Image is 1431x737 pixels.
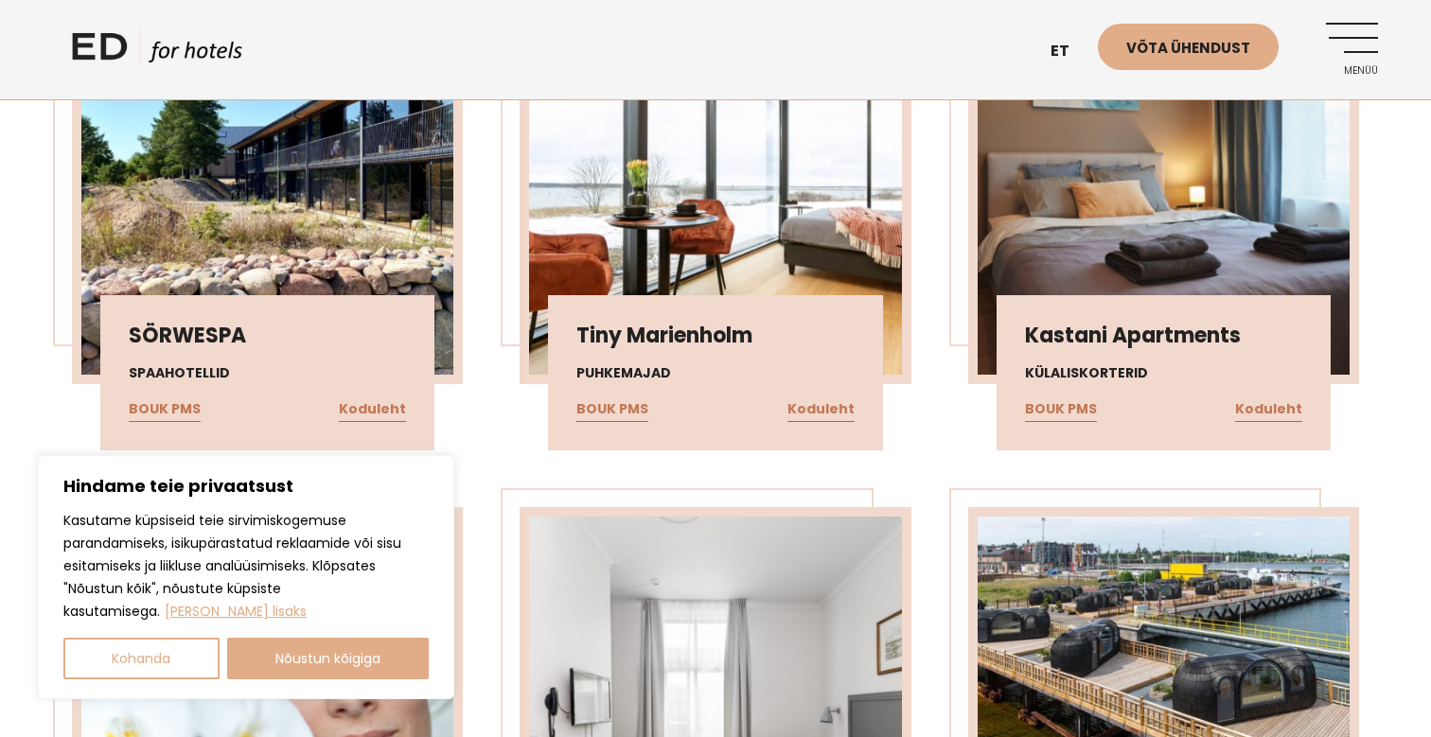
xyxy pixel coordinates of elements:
a: Võta ühendust [1098,24,1279,70]
a: et [1041,28,1098,75]
a: Loe lisaks [164,601,308,622]
h4: Spaahotellid [129,363,406,383]
h3: Tiny Marienholm [576,324,854,348]
a: BOUK PMS [1025,397,1097,422]
button: Kohanda [63,638,220,679]
a: BOUK PMS [129,397,201,422]
h4: Puhkemajad [576,363,854,383]
a: Koduleht [787,397,855,422]
a: BOUK PMS [576,397,648,422]
a: ED HOTELS [72,28,242,76]
p: Kasutame küpsiseid teie sirvimiskogemuse parandamiseks, isikupärastatud reklaamide või sisu esita... [63,509,429,623]
h4: Külaliskorterid [1025,363,1302,383]
p: Hindame teie privaatsust [63,475,429,498]
button: Nõustun kõigiga [227,638,430,679]
span: Menüü [1326,65,1378,77]
a: Koduleht [339,397,406,422]
a: Menüü [1326,23,1378,75]
h3: SÖRWESPA [129,324,406,348]
a: Koduleht [1235,397,1302,422]
h3: Kastani Apartments [1025,324,1302,348]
